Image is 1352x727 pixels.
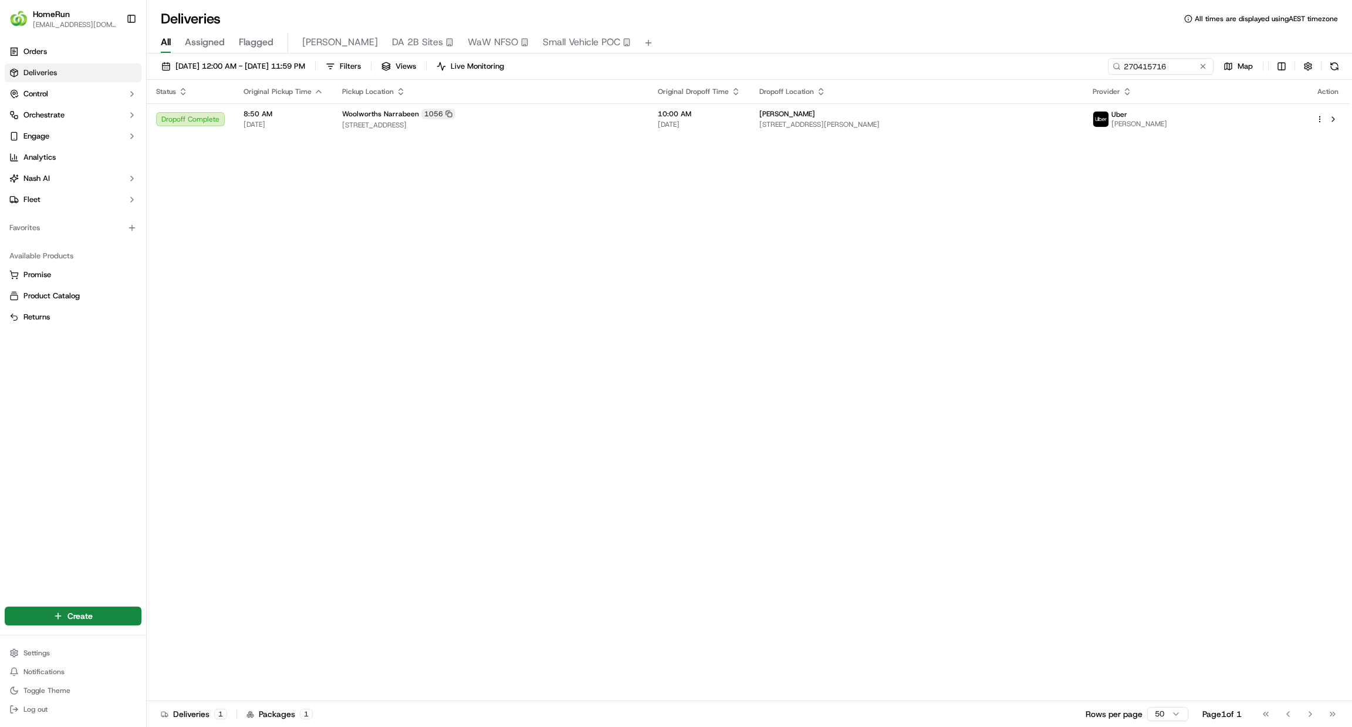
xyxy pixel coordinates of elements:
[156,58,310,75] button: [DATE] 12:00 AM - [DATE] 11:59 PM
[244,120,323,129] span: [DATE]
[1093,112,1108,127] img: uber-new-logo.jpeg
[300,709,313,719] div: 1
[5,265,141,284] button: Promise
[23,705,48,714] span: Log out
[376,58,421,75] button: Views
[9,270,137,280] a: Promise
[23,291,80,301] span: Product Catalog
[543,35,620,49] span: Small Vehicle POC
[342,109,419,119] span: Woolworths Narrabeen
[246,708,313,720] div: Packages
[5,308,141,327] button: Returns
[244,109,323,119] span: 8:50 AM
[33,8,70,20] button: HomeRun
[658,87,729,96] span: Original Dropoff Time
[5,85,141,103] button: Control
[5,607,141,625] button: Create
[23,68,57,78] span: Deliveries
[396,61,416,72] span: Views
[1202,708,1242,720] div: Page 1 of 1
[658,120,741,129] span: [DATE]
[156,87,176,96] span: Status
[5,218,141,237] div: Favorites
[302,35,378,49] span: [PERSON_NAME]
[23,648,50,658] span: Settings
[5,42,141,61] a: Orders
[67,610,93,622] span: Create
[468,35,518,49] span: WaW NFSO
[9,9,28,28] img: HomeRun
[1195,14,1338,23] span: All times are displayed using AEST timezone
[161,35,171,49] span: All
[759,120,1073,129] span: [STREET_ADDRESS][PERSON_NAME]
[1093,87,1120,96] span: Provider
[23,131,49,142] span: Engage
[421,109,455,119] div: 1056
[23,194,40,205] span: Fleet
[23,667,65,676] span: Notifications
[23,312,50,322] span: Returns
[214,709,227,719] div: 1
[759,109,815,119] span: [PERSON_NAME]
[5,63,141,82] a: Deliveries
[5,190,141,209] button: Fleet
[320,58,366,75] button: Filters
[5,247,141,265] div: Available Products
[1111,110,1127,119] span: Uber
[23,152,56,163] span: Analytics
[5,5,121,33] button: HomeRunHomeRun[EMAIL_ADDRESS][DOMAIN_NAME]
[244,87,312,96] span: Original Pickup Time
[185,35,225,49] span: Assigned
[9,312,137,322] a: Returns
[23,270,51,280] span: Promise
[5,664,141,680] button: Notifications
[5,701,141,718] button: Log out
[340,61,361,72] span: Filters
[161,708,227,720] div: Deliveries
[658,109,741,119] span: 10:00 AM
[759,87,814,96] span: Dropoff Location
[5,169,141,188] button: Nash AI
[1316,87,1340,96] div: Action
[33,20,117,29] button: [EMAIL_ADDRESS][DOMAIN_NAME]
[161,9,221,28] h1: Deliveries
[239,35,273,49] span: Flagged
[5,645,141,661] button: Settings
[431,58,509,75] button: Live Monitoring
[1238,61,1253,72] span: Map
[1086,708,1143,720] p: Rows per page
[23,173,50,184] span: Nash AI
[1326,58,1343,75] button: Refresh
[451,61,504,72] span: Live Monitoring
[1108,58,1214,75] input: Type to search
[23,89,48,99] span: Control
[5,106,141,124] button: Orchestrate
[5,682,141,699] button: Toggle Theme
[342,87,394,96] span: Pickup Location
[392,35,443,49] span: DA 2B Sites
[1111,119,1167,129] span: [PERSON_NAME]
[5,287,141,305] button: Product Catalog
[5,148,141,167] a: Analytics
[23,46,47,57] span: Orders
[5,127,141,146] button: Engage
[9,291,137,301] a: Product Catalog
[23,686,70,695] span: Toggle Theme
[23,110,65,120] span: Orchestrate
[175,61,305,72] span: [DATE] 12:00 AM - [DATE] 11:59 PM
[1218,58,1258,75] button: Map
[342,120,639,130] span: [STREET_ADDRESS]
